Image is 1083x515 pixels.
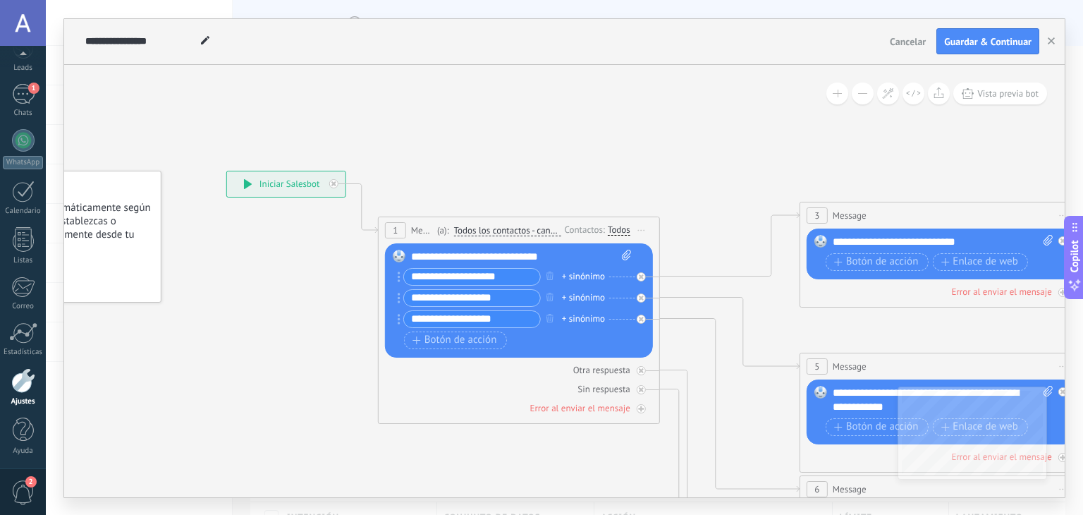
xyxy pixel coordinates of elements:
[941,256,1017,267] span: Enlace de web
[577,383,630,395] div: Sin respuesta
[454,225,561,236] span: Todos los contactos - canales seleccionados
[3,397,44,406] div: Ajustes
[227,171,345,197] div: Iniciar Salesbot
[951,286,1051,298] div: Error al enviar el mensaje
[562,312,605,326] div: + sinónimo
[562,291,605,305] div: + sinónimo
[404,332,507,349] button: Botón de acción
[573,364,630,376] div: Otra respuesta
[826,418,929,436] button: Botón de acción
[3,302,44,311] div: Correo
[833,209,867,222] span: Message
[3,156,43,169] div: WhatsApp
[3,207,44,216] div: Calendario
[412,334,497,346] span: Botón de acción
[834,256,919,267] span: Botón de acción
[3,63,44,73] div: Leads
[25,476,37,487] span: 2
[936,28,1039,55] button: Guardar & Continuar
[530,402,630,414] div: Error al enviar el mensaje
[437,224,449,237] span: (a):
[884,31,931,52] button: Cancelar
[3,256,44,265] div: Listas
[932,253,1027,271] button: Enlace de web
[562,269,605,284] div: + sinónimo
[944,37,1032,47] span: Guardar & Continuar
[3,109,44,118] div: Chats
[608,224,630,236] div: Todos
[1067,241,1082,273] span: Copilot
[393,224,398,236] span: 1
[28,83,39,94] span: 1
[3,348,44,357] div: Estadísticas
[826,253,929,271] button: Botón de acción
[833,360,867,373] span: Message
[953,83,1047,104] button: Vista previa bot
[977,87,1039,99] span: Vista previa bot
[411,224,434,237] span: Message
[951,451,1051,463] div: Error al enviar el mensaje
[833,483,867,496] span: Message
[834,421,919,432] span: Botón de acción
[814,360,819,372] span: 5
[814,483,819,495] span: 6
[890,35,926,48] span: Cancelar
[3,447,44,456] div: Ayuda
[565,223,608,236] div: Contactos:
[814,210,819,222] span: 3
